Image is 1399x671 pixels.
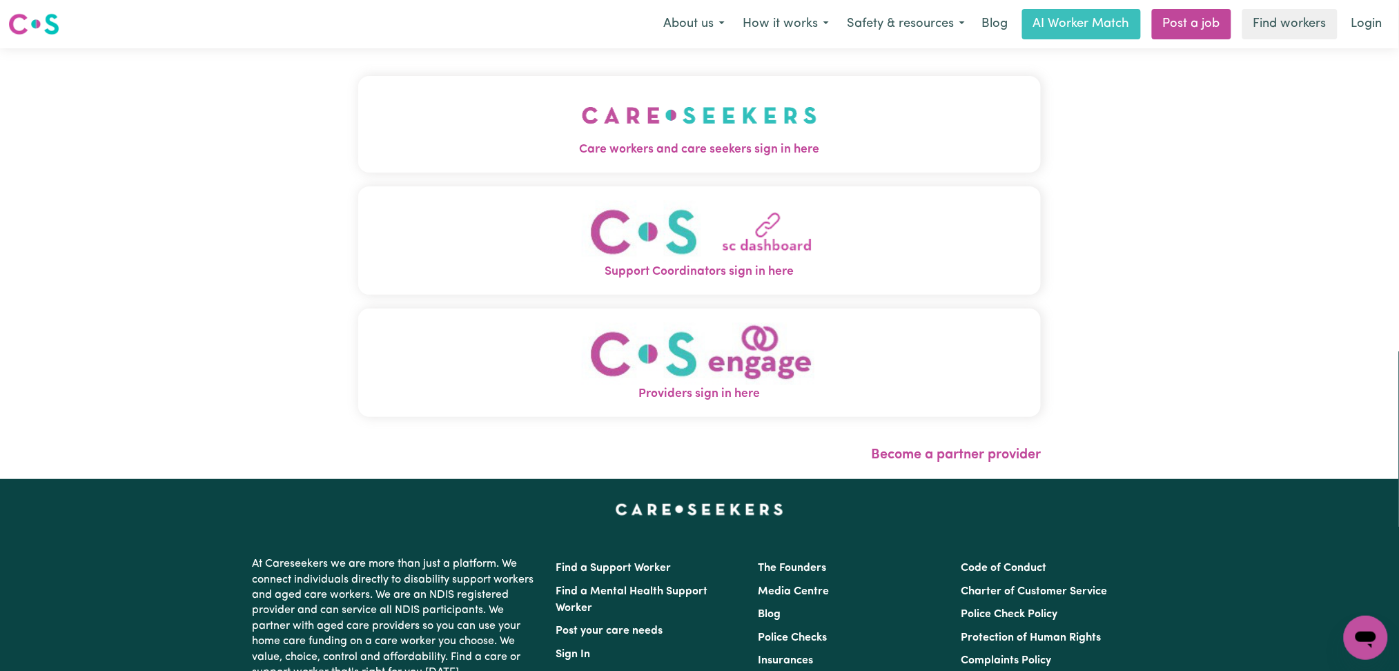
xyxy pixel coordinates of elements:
button: Providers sign in here [358,309,1041,417]
a: Careseekers logo [8,8,59,40]
button: Safety & resources [838,10,974,39]
a: Charter of Customer Service [961,586,1107,597]
span: Support Coordinators sign in here [358,263,1041,281]
a: Insurances [759,655,814,666]
a: Find a Support Worker [556,563,672,574]
img: Careseekers logo [8,12,59,37]
a: Find workers [1242,9,1338,39]
a: Post your care needs [556,625,663,636]
button: How it works [734,10,838,39]
a: Complaints Policy [961,655,1051,666]
span: Providers sign in here [358,385,1041,403]
a: Media Centre [759,586,830,597]
a: AI Worker Match [1022,9,1141,39]
a: Protection of Human Rights [961,632,1101,643]
button: Care workers and care seekers sign in here [358,76,1041,173]
a: Blog [974,9,1017,39]
a: Careseekers home page [616,504,783,515]
button: Support Coordinators sign in here [358,186,1041,295]
span: Care workers and care seekers sign in here [358,141,1041,159]
a: Police Checks [759,632,828,643]
a: Become a partner provider [871,448,1041,462]
a: Post a job [1152,9,1231,39]
button: About us [654,10,734,39]
a: The Founders [759,563,827,574]
a: Blog [759,609,781,620]
a: Code of Conduct [961,563,1046,574]
a: Find a Mental Health Support Worker [556,586,708,614]
a: Police Check Policy [961,609,1057,620]
iframe: Button to launch messaging window [1344,616,1388,660]
a: Sign In [556,649,591,660]
a: Login [1343,9,1391,39]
